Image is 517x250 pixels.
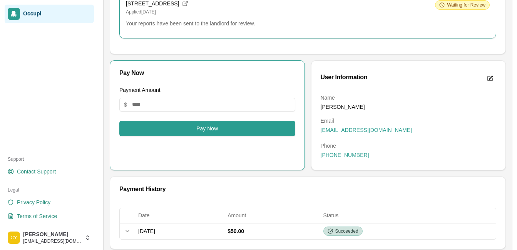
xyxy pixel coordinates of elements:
[5,228,94,247] button: cortez young[PERSON_NAME][EMAIL_ADDRESS][DOMAIN_NAME]
[119,121,295,136] button: Pay Now
[321,117,497,125] dt: Email
[119,186,496,192] div: Payment History
[23,238,82,244] span: [EMAIL_ADDRESS][DOMAIN_NAME]
[23,231,82,238] span: [PERSON_NAME]
[321,151,369,159] span: [PHONE_NUMBER]
[138,228,155,234] span: [DATE]
[5,184,94,196] div: Legal
[321,74,368,80] div: User Information
[126,9,429,15] p: Applied [DATE]
[23,10,91,17] span: Occupi
[5,196,94,208] a: Privacy Policy
[126,0,179,7] span: [STREET_ADDRESS]
[447,2,485,8] span: Waiting for Review
[17,198,50,206] span: Privacy Policy
[224,208,320,223] th: Amount
[119,87,161,93] label: Payment Amount
[321,94,497,102] dt: Name
[124,101,127,108] span: $
[5,5,94,23] a: Occupi
[119,70,295,76] div: Pay Now
[135,208,224,223] th: Date
[8,232,20,244] img: cortez young
[320,208,496,223] th: Status
[321,103,497,111] dd: [PERSON_NAME]
[5,153,94,165] div: Support
[321,142,497,150] dt: Phone
[17,168,56,175] span: Contact Support
[17,212,57,220] span: Terms of Service
[5,165,94,178] a: Contact Support
[5,210,94,222] a: Terms of Service
[126,20,490,27] p: Your reports have been sent to the landlord for review.
[228,228,244,234] span: $50.00
[321,126,412,134] span: [EMAIL_ADDRESS][DOMAIN_NAME]
[335,228,358,234] span: Succeeded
